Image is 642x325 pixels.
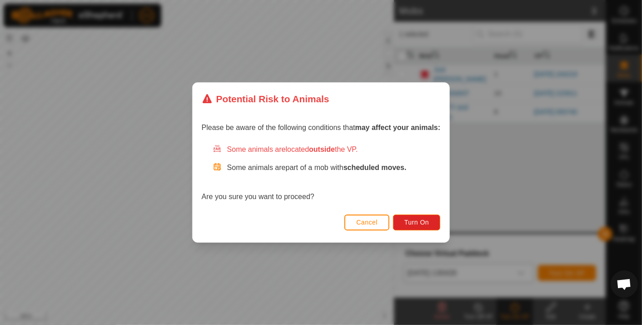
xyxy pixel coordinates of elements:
[202,92,329,106] div: Potential Risk to Animals
[309,145,335,153] strong: outside
[202,124,441,131] span: Please be aware of the following conditions that
[343,164,407,171] strong: scheduled moves.
[286,164,407,171] span: part of a mob with
[611,270,638,298] div: Open chat
[213,144,441,155] div: Some animals are
[355,124,441,131] strong: may affect your animals:
[344,215,389,230] button: Cancel
[286,145,358,153] span: located the VP.
[227,162,441,173] p: Some animals are
[202,144,441,202] div: Are you sure you want to proceed?
[404,219,429,226] span: Turn On
[356,219,378,226] span: Cancel
[393,215,440,230] button: Turn On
